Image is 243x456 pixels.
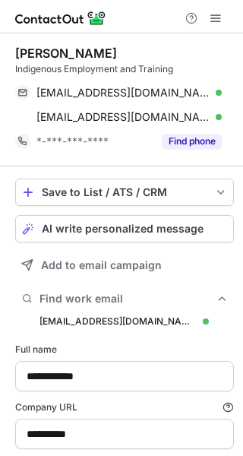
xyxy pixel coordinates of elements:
label: Company URL [15,401,234,414]
button: Reveal Button [162,134,222,149]
div: [PERSON_NAME] [15,46,117,61]
button: Add to email campaign [15,252,234,279]
button: AI write personalized message [15,215,234,242]
span: [EMAIL_ADDRESS][DOMAIN_NAME] [36,110,210,124]
span: AI write personalized message [42,223,204,235]
div: Save to List / ATS / CRM [42,186,207,198]
span: Add to email campaign [41,259,162,271]
button: save-profile-one-click [15,179,234,206]
label: Full name [15,343,234,356]
div: Indigenous Employment and Training [15,62,234,76]
img: ContactOut v5.3.10 [15,9,106,27]
button: Find work email [15,288,234,309]
span: [EMAIL_ADDRESS][DOMAIN_NAME] [36,86,210,100]
span: Find work email [39,292,216,306]
div: [EMAIL_ADDRESS][DOMAIN_NAME] [39,315,197,328]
